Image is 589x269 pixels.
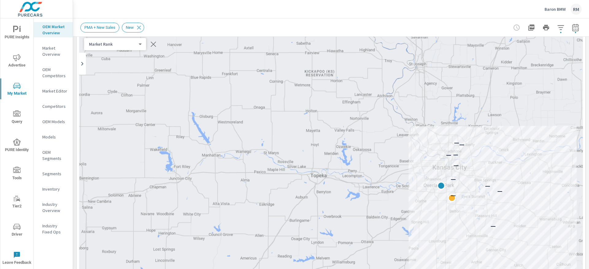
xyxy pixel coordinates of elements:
div: Competitors [34,102,73,111]
span: Driver [2,223,32,238]
p: Industry Overview [42,201,68,214]
p: Inventory [42,186,68,192]
div: OEM Segments [34,148,73,163]
div: Industry Fixed Ops [34,221,73,237]
p: — [453,151,458,158]
span: Query [2,110,32,125]
span: PURE Insights [2,26,32,41]
button: Print Report [540,21,552,34]
p: Industry Fixed Ops [42,223,68,235]
div: Your Sales (Market Data) [84,41,141,47]
div: Inventory [34,184,73,194]
div: Market Overview [34,44,73,59]
div: Market Editor [34,86,73,96]
p: Models [42,134,68,140]
div: New [122,23,144,32]
div: RM [571,4,582,15]
p: — [451,175,456,183]
div: Segments [34,169,73,178]
p: OEM Models [42,119,68,125]
span: PMA + New Sales [81,25,119,30]
div: Industry Overview [34,200,73,215]
span: Tools [2,167,32,182]
p: — [453,161,459,169]
p: OEM Segments [42,149,68,161]
span: Leave Feedback [2,251,32,266]
p: Market Overview [42,45,68,57]
p: — [446,151,451,158]
p: — [491,222,496,229]
span: My Market [2,82,32,97]
button: "Export Report to PDF" [525,21,537,34]
button: Apply Filters [555,21,567,34]
p: Segments [42,171,68,177]
p: OEM Market Overview [42,24,68,36]
button: Select Date Range [569,21,582,34]
div: OEM Competitors [34,65,73,80]
p: Competitors [42,103,68,109]
div: Models [34,132,73,142]
p: — [451,191,456,199]
p: Market Rank [89,41,136,47]
span: Advertise [2,54,32,69]
span: New [122,25,137,30]
span: Tier2 [2,195,32,210]
p: — [485,182,490,189]
span: PURE Identity [2,138,32,153]
p: Baron BMW [545,6,566,12]
div: OEM Models [34,117,73,126]
p: — [497,187,502,195]
div: OEM Market Overview [34,22,73,37]
p: — [459,141,464,148]
p: Market Editor [42,88,68,94]
p: OEM Competitors [42,66,68,79]
p: — [454,139,459,146]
